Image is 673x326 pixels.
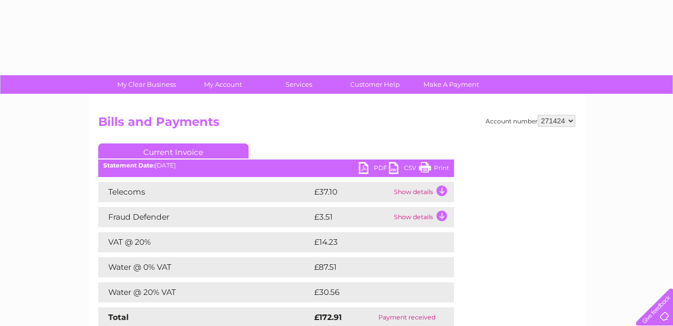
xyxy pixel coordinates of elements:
a: Current Invoice [98,143,249,158]
strong: £172.91 [314,312,342,322]
td: Water @ 20% VAT [98,282,312,302]
td: Show details [391,182,454,202]
b: Statement Date: [103,161,155,169]
a: Make A Payment [410,75,493,94]
td: £37.10 [312,182,391,202]
div: [DATE] [98,162,454,169]
a: CSV [389,162,419,177]
a: My Account [181,75,264,94]
td: VAT @ 20% [98,232,312,252]
td: Water @ 0% VAT [98,257,312,277]
a: Print [419,162,449,177]
td: £30.56 [312,282,434,302]
td: Telecoms [98,182,312,202]
td: £14.23 [312,232,433,252]
a: Services [258,75,340,94]
strong: Total [108,312,129,322]
td: £3.51 [312,207,391,227]
h2: Bills and Payments [98,115,575,134]
td: £87.51 [312,257,432,277]
div: Account number [486,115,575,127]
a: PDF [359,162,389,177]
a: Customer Help [334,75,416,94]
td: Show details [391,207,454,227]
td: Fraud Defender [98,207,312,227]
a: My Clear Business [105,75,188,94]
